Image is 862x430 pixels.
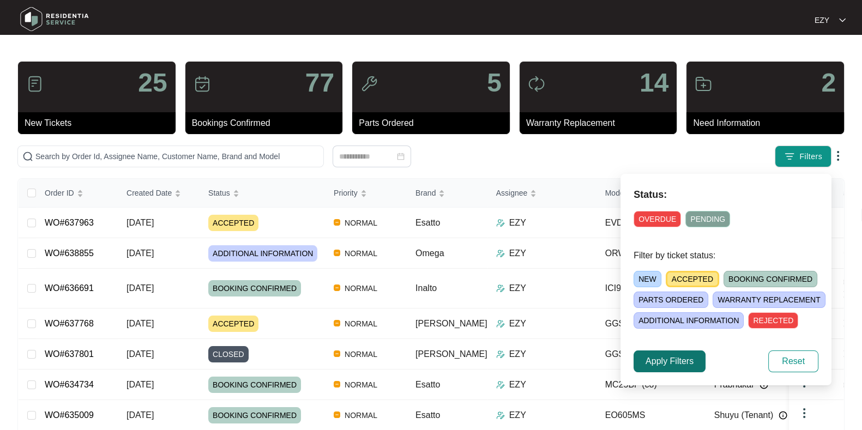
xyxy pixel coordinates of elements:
[334,284,340,291] img: Vercel Logo
[831,149,845,162] img: dropdown arrow
[634,187,818,202] p: Status:
[25,117,176,130] p: New Tickets
[208,187,230,199] span: Status
[126,218,154,227] span: [DATE]
[496,350,505,359] img: Assigner Icon
[821,70,836,96] p: 2
[634,271,661,287] span: NEW
[334,219,340,226] img: Vercel Logo
[334,320,340,326] img: Vercel Logo
[496,249,505,258] img: Assigner Icon
[126,380,154,389] span: [DATE]
[815,15,829,26] p: EZY
[634,312,744,329] span: ADDITIONAL INFORMATION
[118,179,200,208] th: Created Date
[415,283,437,293] span: Inalto
[359,117,510,130] p: Parts Ordered
[509,348,526,361] p: EZY
[126,349,154,359] span: [DATE]
[596,238,706,269] td: ORW6XA
[784,151,795,162] img: filter icon
[334,350,340,357] img: Vercel Logo
[640,70,668,96] p: 14
[208,215,258,231] span: ACCEPTED
[509,216,526,229] p: EZY
[26,75,44,93] img: icon
[340,317,382,330] span: NORMAL
[415,380,440,389] span: Esatto
[775,146,831,167] button: filter iconFilters
[839,17,846,23] img: dropdown arrow
[45,283,94,293] a: WO#636691
[415,410,440,420] span: Esatto
[126,187,172,199] span: Created Date
[334,250,340,256] img: Vercel Logo
[487,70,502,96] p: 5
[208,280,301,296] span: BOOKING CONFIRMED
[340,282,382,295] span: NORMAL
[126,319,154,328] span: [DATE]
[509,282,526,295] p: EZY
[126,283,154,293] span: [DATE]
[496,411,505,420] img: Assigner Icon
[779,411,787,420] img: Info icon
[528,75,545,93] img: icon
[45,249,94,258] a: WO#638855
[634,211,681,227] span: OVERDUE
[724,271,817,287] span: BOOKING CONFIRMED
[415,218,440,227] span: Esatto
[496,319,505,328] img: Assigner Icon
[487,179,596,208] th: Assignee
[685,211,730,227] span: PENDING
[138,70,167,96] p: 25
[360,75,378,93] img: icon
[695,75,712,93] img: icon
[340,247,382,260] span: NORMAL
[646,355,694,368] span: Apply Filters
[496,187,528,199] span: Assignee
[693,117,844,130] p: Need Information
[596,308,706,339] td: GGSVD7 (s)
[208,346,249,362] span: CLOSED
[509,317,526,330] p: EZY
[748,312,798,329] span: REJECTED
[782,355,805,368] span: Reset
[768,350,818,372] button: Reset
[36,179,118,208] th: Order ID
[194,75,211,93] img: icon
[509,378,526,391] p: EZY
[340,348,382,361] span: NORMAL
[200,179,325,208] th: Status
[45,410,94,420] a: WO#635009
[340,216,382,229] span: NORMAL
[415,319,487,328] span: [PERSON_NAME]
[208,407,301,423] span: BOOKING CONFIRMED
[334,411,340,418] img: Vercel Logo
[666,271,719,287] span: ACCEPTED
[596,370,706,400] td: MC25BF (co)
[334,381,340,387] img: Vercel Logo
[415,187,436,199] span: Brand
[126,249,154,258] span: [DATE]
[208,245,317,262] span: ADDITIONAL INFORMATION
[192,117,343,130] p: Bookings Confirmed
[126,410,154,420] span: [DATE]
[45,218,94,227] a: WO#637963
[35,150,319,162] input: Search by Order Id, Assignee Name, Customer Name, Brand and Model
[596,208,706,238] td: EVD700W
[634,292,708,308] span: PARTS ORDERED
[713,292,825,308] span: WARRANTY REPLACEMENT
[45,349,94,359] a: WO#637801
[325,179,407,208] th: Priority
[714,409,774,422] span: Shuyu (Tenant)
[45,380,94,389] a: WO#634734
[509,247,526,260] p: EZY
[496,219,505,227] img: Assigner Icon
[45,187,74,199] span: Order ID
[509,409,526,422] p: EZY
[798,407,811,420] img: dropdown arrow
[596,269,706,308] td: ICI905T (s)
[208,377,301,393] span: BOOKING CONFIRMED
[634,350,706,372] button: Apply Filters
[634,249,818,262] p: Filter by ticket status:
